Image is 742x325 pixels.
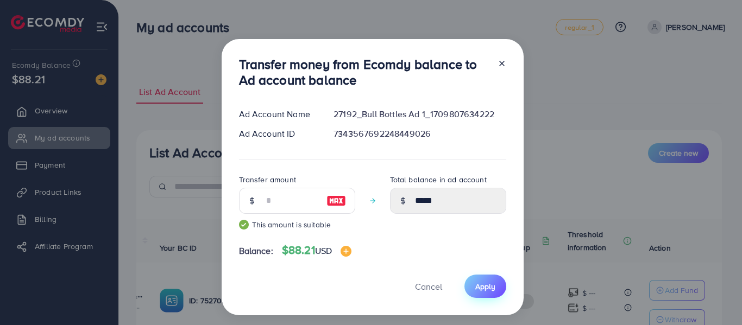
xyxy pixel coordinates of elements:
img: guide [239,220,249,230]
span: USD [315,245,332,257]
span: Apply [475,281,495,292]
label: Transfer amount [239,174,296,185]
img: image [326,194,346,207]
div: Ad Account Name [230,108,325,120]
small: This amount is suitable [239,219,355,230]
span: Cancel [415,281,442,292]
button: Cancel [401,275,456,298]
img: image [341,246,351,257]
div: 27192_Bull Bottles Ad 1_1709807634222 [325,108,514,120]
h4: $88.21 [282,244,351,257]
h3: Transfer money from Ecomdy balance to Ad account balance [239,56,489,88]
iframe: Chat [696,276,734,317]
div: Ad Account ID [230,128,325,140]
div: 7343567692248449026 [325,128,514,140]
span: Balance: [239,245,273,257]
label: Total balance in ad account [390,174,487,185]
button: Apply [464,275,506,298]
